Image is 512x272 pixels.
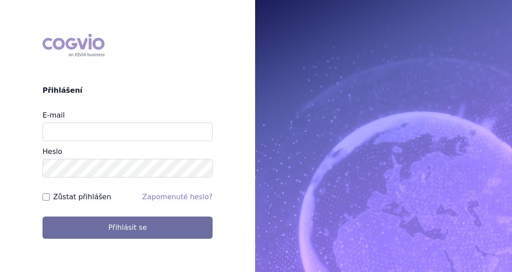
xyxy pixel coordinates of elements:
h2: Přihlášení [43,85,213,96]
button: Přihlásit se [43,217,213,239]
label: E-mail [43,111,65,119]
label: Heslo [43,147,62,156]
label: Zůstat přihlášen [53,192,111,202]
div: COGVIO [43,34,105,57]
a: Zapomenuté heslo? [142,193,213,201]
